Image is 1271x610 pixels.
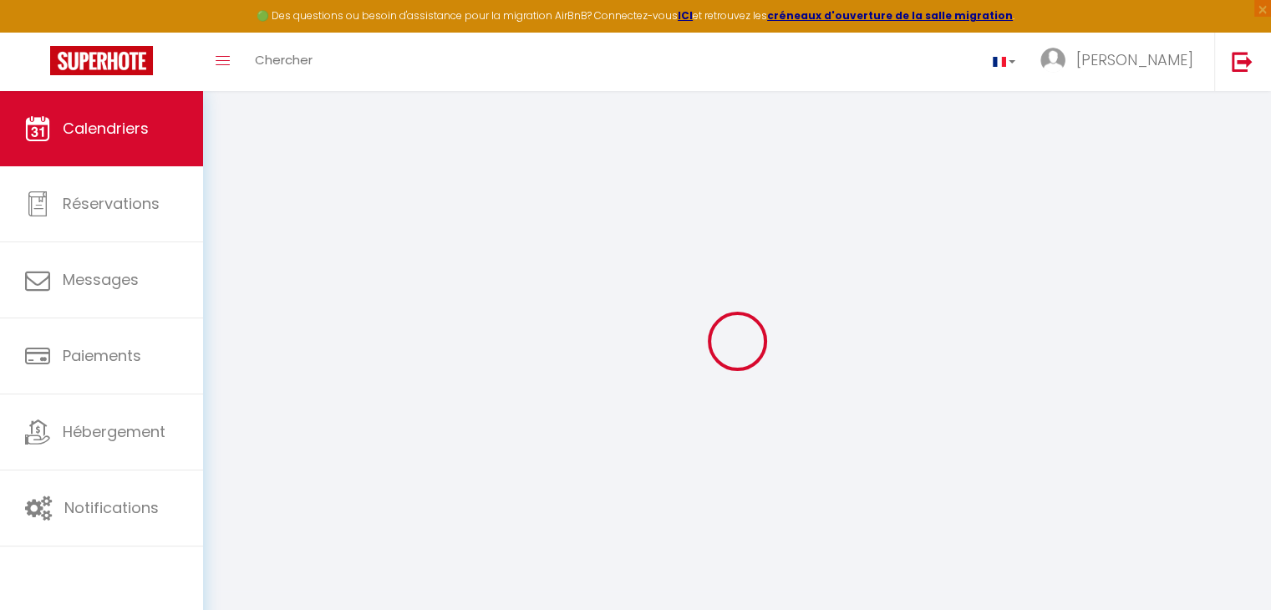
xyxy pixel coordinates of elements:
[13,7,64,57] button: Ouvrir le widget de chat LiveChat
[1040,48,1065,73] img: ...
[767,8,1013,23] a: créneaux d'ouverture de la salle migration
[63,118,149,139] span: Calendriers
[255,51,313,69] span: Chercher
[64,497,159,518] span: Notifications
[1028,33,1214,91] a: ... [PERSON_NAME]
[1232,51,1253,72] img: logout
[678,8,693,23] a: ICI
[63,193,160,214] span: Réservations
[242,33,325,91] a: Chercher
[1076,49,1193,70] span: [PERSON_NAME]
[63,421,165,442] span: Hébergement
[63,345,141,366] span: Paiements
[50,46,153,75] img: Super Booking
[63,269,139,290] span: Messages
